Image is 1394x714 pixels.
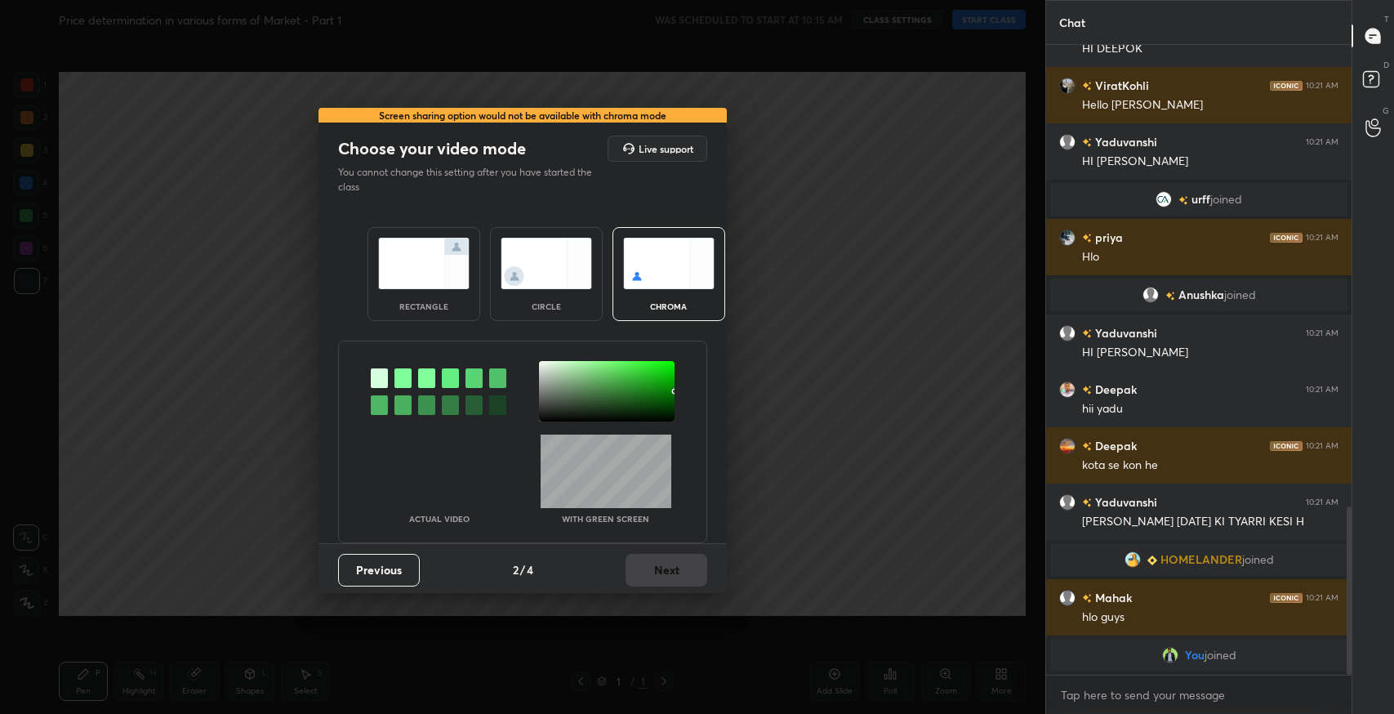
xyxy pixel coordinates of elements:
[1092,229,1123,246] h6: priya
[1306,233,1338,243] div: 10:21 AM
[1162,647,1178,663] img: fcc3dd17a7d24364a6f5f049f7d33ac3.jpg
[338,165,603,194] p: You cannot change this setting after you have started the class
[1242,553,1274,566] span: joined
[1125,551,1141,568] img: 3
[1210,193,1242,206] span: joined
[1059,438,1076,454] img: 6ae1e2931fbf4cf4a06fdd9bbc23c4b4.jpg
[513,561,519,578] h4: 2
[1082,154,1338,170] div: HI [PERSON_NAME]
[1270,593,1303,603] img: iconic-dark.1390631f.png
[1306,441,1338,451] div: 10:21 AM
[1165,292,1175,301] img: no-rating-badge.077c3623.svg
[1082,82,1092,91] img: no-rating-badge.077c3623.svg
[1082,138,1092,147] img: no-rating-badge.077c3623.svg
[1384,13,1389,25] p: T
[1082,249,1338,266] div: Hlo
[1092,437,1137,454] h6: Deepak
[1082,401,1338,417] div: hii yadu
[1383,105,1389,117] p: G
[338,138,526,159] h2: Choose your video mode
[1142,287,1159,303] img: default.png
[409,515,470,523] p: Actual Video
[338,554,420,587] button: Previous
[1092,77,1149,94] h6: ViratKohli
[1270,233,1303,243] img: iconic-dark.1390631f.png
[1092,133,1157,150] h6: Yaduvanshi
[514,302,579,310] div: circle
[1306,81,1338,91] div: 10:21 AM
[1046,45,1352,675] div: grid
[1270,81,1303,91] img: iconic-dark.1390631f.png
[391,302,457,310] div: rectangle
[636,302,701,310] div: chroma
[1059,325,1076,341] img: default.png
[1082,234,1092,243] img: no-rating-badge.077c3623.svg
[1306,593,1338,603] div: 10:21 AM
[1160,553,1242,566] span: HOMELANDER
[1082,329,1092,338] img: no-rating-badge.077c3623.svg
[1059,134,1076,150] img: default.png
[1082,41,1338,57] div: HI DEEPOK
[1185,649,1205,662] span: You
[378,238,470,289] img: normalScreenIcon.ae25ed63.svg
[1092,493,1157,511] h6: Yaduvanshi
[1059,78,1076,94] img: c780c15fdbef4d70bc48d833c56c6c2a.jpg
[1224,288,1256,301] span: joined
[639,144,693,154] h5: Live support
[1082,594,1092,603] img: no-rating-badge.077c3623.svg
[1059,230,1076,246] img: 66fbd5597bd74b54a9b23785b7d9898d.jpg
[1306,328,1338,338] div: 10:21 AM
[1082,498,1092,507] img: no-rating-badge.077c3623.svg
[1156,191,1172,208] img: ee1b801429c6422bb6090715d9e41a68.jpg
[527,561,533,578] h4: 4
[1059,590,1076,606] img: default.png
[1082,386,1092,395] img: no-rating-badge.077c3623.svg
[1147,556,1157,565] img: Learner_Badge_beginner_1_8b307cf2a0.svg
[1191,193,1210,206] span: urff
[1092,324,1157,341] h6: Yaduvanshi
[1306,498,1338,507] div: 10:21 AM
[501,238,592,289] img: circleScreenIcon.acc0effb.svg
[623,238,715,289] img: chromaScreenIcon.c19ab0a0.svg
[1306,385,1338,395] div: 10:21 AM
[1178,196,1188,205] img: no-rating-badge.077c3623.svg
[1178,288,1224,301] span: Anushka
[1082,97,1338,114] div: Hello [PERSON_NAME]
[1059,382,1076,398] img: 7583716aad9443be9b0c998d6339928e.jpg
[318,108,727,123] div: Screen sharing option would not be available with chroma mode
[1306,137,1338,147] div: 10:21 AM
[1092,589,1132,606] h6: Mahak
[1383,59,1389,71] p: D
[1205,649,1236,662] span: joined
[1082,514,1338,530] div: [PERSON_NAME] [DATE] KI TYARRI KESI H
[1082,442,1092,451] img: no-rating-badge.077c3623.svg
[1082,609,1338,626] div: hlo guys
[1082,457,1338,474] div: kota se kon he
[1270,441,1303,451] img: iconic-dark.1390631f.png
[1046,1,1098,44] p: Chat
[520,561,525,578] h4: /
[1059,494,1076,511] img: default.png
[562,515,649,523] p: With green screen
[1092,381,1137,398] h6: Deepak
[1082,345,1338,361] div: HI [PERSON_NAME]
